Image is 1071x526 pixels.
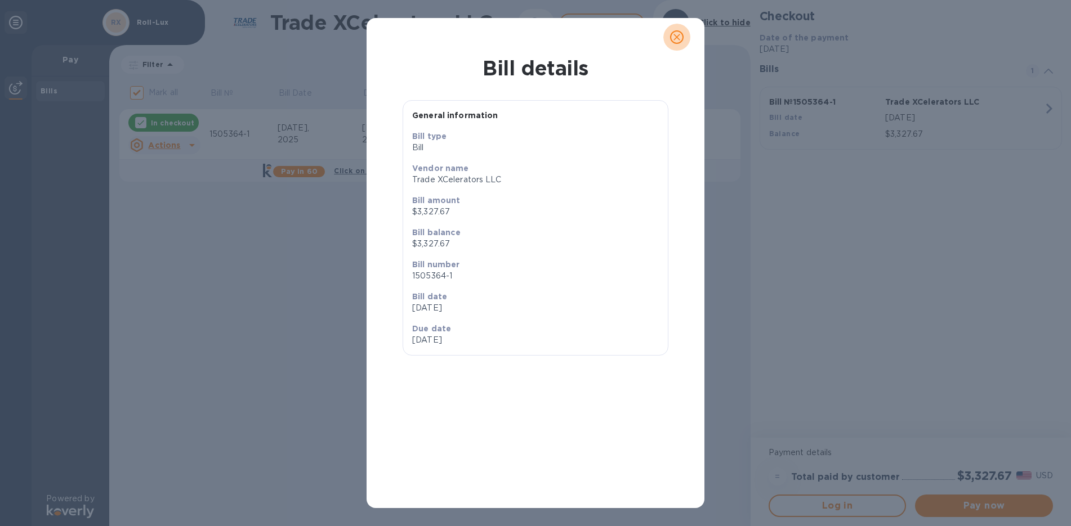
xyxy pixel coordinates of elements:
[412,142,659,154] p: Bill
[376,56,695,80] h1: Bill details
[412,334,531,346] p: [DATE]
[412,324,451,333] b: Due date
[663,24,690,51] button: close
[412,196,461,205] b: Bill amount
[412,292,447,301] b: Bill date
[412,260,460,269] b: Bill number
[412,164,469,173] b: Vendor name
[412,132,447,141] b: Bill type
[412,238,659,250] p: $3,327.67
[412,302,659,314] p: [DATE]
[412,206,659,218] p: $3,327.67
[412,270,659,282] p: 1505364-1
[412,111,498,120] b: General information
[412,174,659,186] p: Trade XCelerators LLC
[412,228,461,237] b: Bill balance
